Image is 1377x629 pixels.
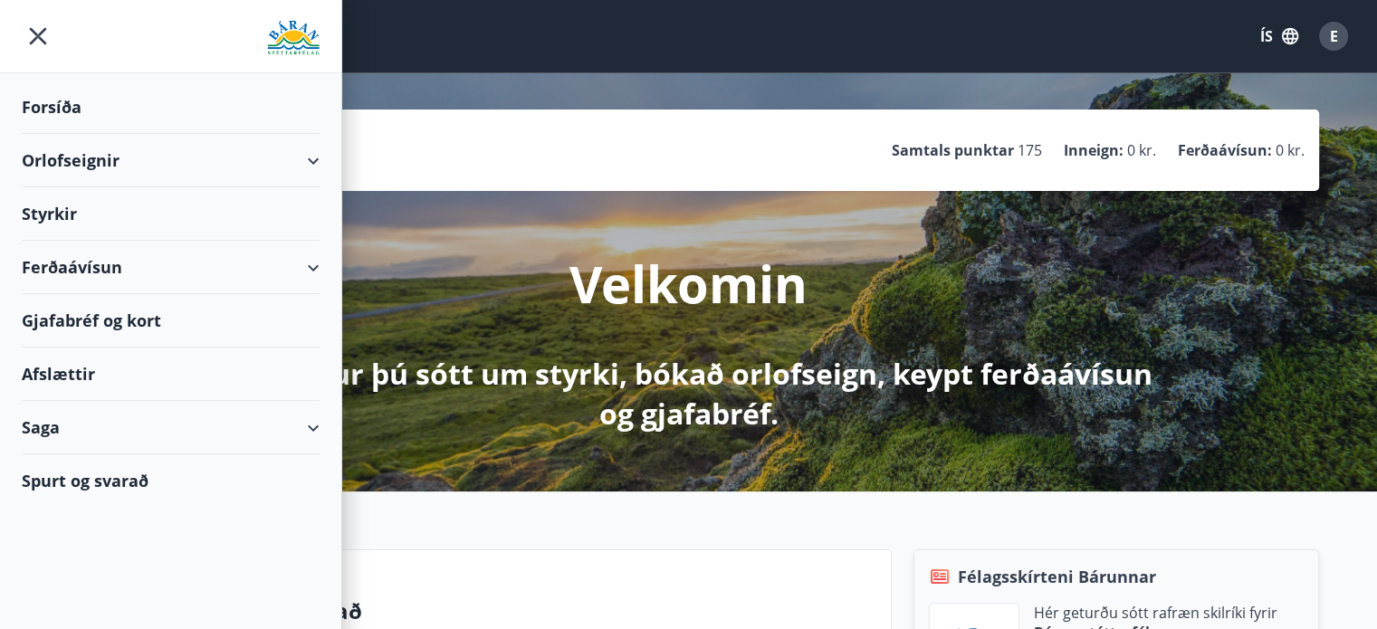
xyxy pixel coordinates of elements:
[192,596,876,626] p: Spurt og svarað
[267,20,320,56] img: union_logo
[1312,14,1355,58] button: E
[1064,140,1124,160] p: Inneign :
[1018,140,1042,160] span: 175
[958,565,1156,588] span: Félagsskírteni Bárunnar
[892,140,1014,160] p: Samtals punktar
[1330,26,1338,46] span: E
[211,354,1167,434] p: Hér getur þú sótt um styrki, bókað orlofseign, keypt ferðaávísun og gjafabréf.
[1276,140,1305,160] span: 0 kr.
[22,81,320,134] div: Forsíða
[1250,20,1308,52] button: ÍS
[22,454,320,507] div: Spurt og svarað
[22,20,54,52] button: menu
[1034,603,1277,623] p: Hér geturðu sótt rafræn skilríki fyrir
[22,401,320,454] div: Saga
[1127,140,1156,160] span: 0 kr.
[22,134,320,187] div: Orlofseignir
[22,241,320,294] div: Ferðaávísun
[22,187,320,241] div: Styrkir
[1178,140,1272,160] p: Ferðaávísun :
[569,249,808,318] p: Velkomin
[22,294,320,348] div: Gjafabréf og kort
[22,348,320,401] div: Afslættir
